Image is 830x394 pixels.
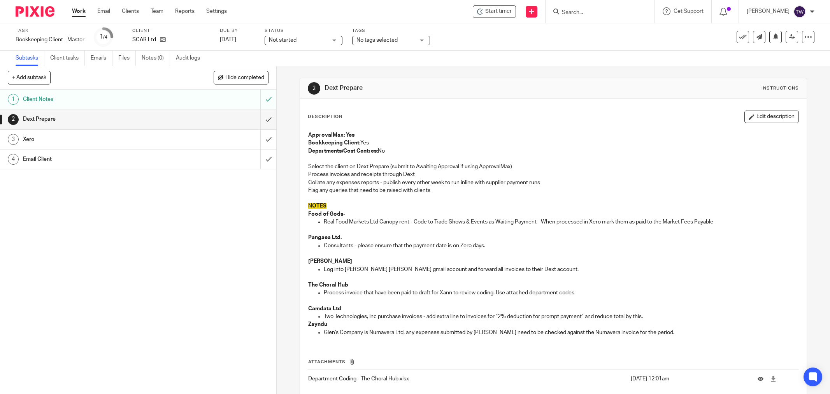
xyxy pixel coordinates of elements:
div: SCAR Ltd - Bookkeeping Client - Master [473,5,516,18]
a: Notes (0) [142,51,170,66]
label: Task [16,28,84,34]
button: Hide completed [214,71,268,84]
div: 1 [100,32,107,41]
label: Status [265,28,342,34]
a: Settings [206,7,227,15]
strong: Zayndu [308,322,327,327]
a: Clients [122,7,139,15]
p: Select the client on Dext Prepare (submit to Awaiting Approval if using ApprovalMax) [308,163,798,171]
span: NOTES [308,203,326,209]
a: Download [770,375,776,383]
strong: The Choral Hub [308,282,348,288]
button: + Add subtask [8,71,51,84]
p: Collate any expenses reports - publish every other week to run inline with supplier payment runs [308,179,798,186]
p: No [308,147,798,155]
p: Description [308,114,342,120]
label: Client [132,28,210,34]
span: Hide completed [225,75,264,81]
a: Client tasks [50,51,85,66]
label: Tags [352,28,430,34]
div: 2 [8,114,19,125]
img: Pixie [16,6,54,17]
strong: [PERSON_NAME] [308,259,352,264]
span: [DATE] [220,37,236,42]
a: Subtasks [16,51,44,66]
div: 2 [308,82,320,95]
span: Attachments [308,360,346,364]
span: Not started [269,37,297,43]
p: Process invoice that have been paid to draft for Xann to review coding. Use attached department c... [324,289,798,297]
h1: Email Client [23,153,176,165]
p: [PERSON_NAME] [747,7,790,15]
p: [DATE] 12:01am [631,375,746,383]
span: Get Support [674,9,704,14]
strong: Food of Gods [308,211,343,217]
p: Flag any queries that need to be raised with clients [308,186,798,194]
h1: Dext Prepare [23,113,176,125]
p: Glen's Company is Numavera Ltd, any expenses submitted by [PERSON_NAME] need to be checked agains... [324,329,798,336]
p: Department Coding - The Choral Hub.xlsx [308,375,626,383]
p: Real Food Markets Ltd Canopy rent - Code to Trade Shows & Events as Waiting Payment - When proces... [324,218,798,226]
h1: Client Notes [23,93,176,105]
strong: Pangaea Ltd. [308,235,342,240]
small: /4 [103,35,107,39]
div: 4 [8,154,19,165]
a: Team [151,7,163,15]
div: 3 [8,134,19,145]
a: Email [97,7,110,15]
input: Search [561,9,631,16]
strong: Departments/Cost Centres: [308,148,378,154]
div: Bookkeeping Client - Master [16,36,84,44]
p: - [308,210,798,218]
p: SCAR Ltd [132,36,156,44]
strong: Bookkeeping Client: [308,140,360,146]
div: 1 [8,94,19,105]
strong: ApprovalMax: Yes [308,132,354,138]
img: svg%3E [793,5,806,18]
label: Due by [220,28,255,34]
p: Consultants - please ensure that the payment date is on Zero days. [324,242,798,250]
a: Audit logs [176,51,206,66]
p: Process invoices and receipts through Dext [308,171,798,178]
button: Edit description [744,111,799,123]
p: Two Technologies, Inc purchase invoices - add extra line to invoices for "2% deduction for prompt... [324,313,798,320]
strong: Camdata Ltd [308,306,341,311]
a: Emails [91,51,112,66]
span: Start timer [485,7,512,16]
p: Log into [PERSON_NAME] [PERSON_NAME] gmail account and forward all invoices to their Dext account. [324,266,798,273]
div: Instructions [762,85,799,91]
h1: Dext Prepare [325,84,570,92]
a: Files [118,51,136,66]
p: Yes [308,139,798,147]
a: Work [72,7,86,15]
a: Reports [175,7,195,15]
span: No tags selected [356,37,398,43]
h1: Xero [23,134,176,145]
